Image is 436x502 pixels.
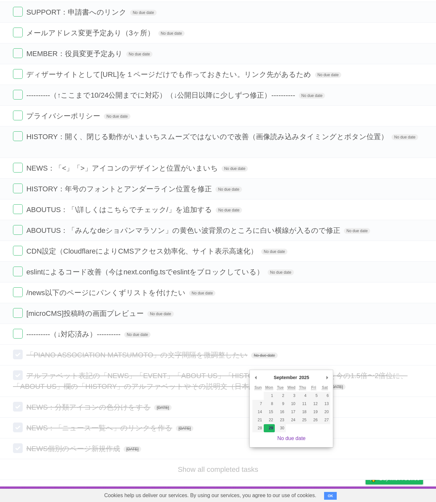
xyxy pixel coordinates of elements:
[13,28,23,37] label: Done
[124,446,141,452] span: [DATE]
[311,385,316,390] abbr: Friday
[286,408,297,416] button: 17
[222,166,248,172] span: No due date
[324,492,337,500] button: OK
[26,351,249,359] span: 「PIANO ASSOCIATION MATSUMOTO」の文字間隔を微調整したい
[26,268,265,276] span: eslintによるコード改善（今はnext.config.tsでeslintをブロックしている）
[13,184,23,193] label: Done
[13,225,23,235] label: Done
[124,332,151,338] span: No due date
[344,228,370,234] span: No due date
[26,445,122,453] span: NEWS個別のページ新規作成
[158,30,185,36] span: No due date
[26,247,259,255] span: CDN設定（CloudflareによりCMSアクセス効率化、サイト表示高速化）
[322,385,328,390] abbr: Saturday
[13,423,23,432] label: Done
[189,290,215,296] span: No due date
[319,408,330,416] button: 20
[392,134,418,140] span: No due date
[13,287,23,297] label: Done
[26,164,220,172] span: NEWS：「<」「>」アイコンのデザインと位置がいまいち
[13,163,23,173] label: Done
[130,10,156,16] span: No due date
[264,392,275,400] button: 1
[308,392,319,400] button: 5
[126,51,152,57] span: No due date
[357,488,374,500] a: Privacy
[13,372,407,390] span: アルファベット表記の「NEWS」「EVENT」「ABOUT US」「HISTORY」内の西暦表示などを今の1.5倍〜2倍位に、 「ABOUT US」欄の「HISTORY」のアルファベットやその説...
[252,408,263,416] button: 14
[328,384,345,390] span: [DATE]
[26,226,342,234] span: ABOUTUS：「みんなdeショパンマラソン」の黄色い波背景のところに白い横線が入るので修正
[308,416,319,424] button: 26
[286,400,297,408] button: 10
[277,385,284,390] abbr: Tuesday
[13,267,23,276] label: Done
[379,473,420,484] span: Buy me a coffee
[264,408,275,416] button: 15
[215,186,242,192] span: No due date
[261,249,287,255] span: No due date
[286,392,297,400] button: 3
[26,424,174,432] span: NEWS：「ニュース一覧へ」のリンクを作る
[299,385,306,390] abbr: Thursday
[264,400,275,408] button: 8
[264,416,275,424] button: 22
[13,204,23,214] label: Done
[26,309,145,317] span: [microCMS]投稿時の画面プレビュー
[13,370,23,380] label: Done
[26,206,214,214] span: ABOUTUS：「\詳しくはこちらでチェック/」を追加する
[265,385,273,390] abbr: Monday
[298,373,310,382] div: 2025
[251,353,277,358] span: No due date
[26,330,122,338] span: ----------（↓対応済み）----------
[26,403,152,411] span: NEWS：分類アイコンの色分けをする
[26,185,213,193] span: HISTORY：年号のフォントとアンダーライン位置を修正
[13,329,23,339] label: Done
[154,405,172,411] span: [DATE]
[275,392,286,400] button: 2
[299,93,325,99] span: No due date
[308,400,319,408] button: 12
[252,416,263,424] button: 21
[297,400,308,408] button: 11
[13,90,23,100] label: Done
[13,350,23,359] label: Done
[297,392,308,400] button: 4
[13,443,23,453] label: Done
[98,489,323,502] span: Cookies help us deliver our services. By using our services, you agree to our use of cookies.
[308,408,319,416] button: 19
[335,488,349,500] a: Terms
[13,402,23,412] label: Done
[26,133,390,141] span: HISTORY：開く、閉じる動作がいまいちスムーズではないので改善（画像読み込みタイミングとボタン位置）
[382,488,423,500] a: Suggest a feature
[26,112,102,120] span: プライバシーポリシー
[254,385,262,390] abbr: Sunday
[277,436,306,441] a: No due date
[275,408,286,416] button: 16
[26,70,313,78] span: ディザーサイトとして[URL]を１ページだけでも作っておきたい。リンク先があるため
[104,114,130,119] span: No due date
[13,48,23,58] label: Done
[286,416,297,424] button: 24
[26,91,297,99] span: ----------（↑ここまで10/24公開までに対応）（↓公開日以降に少しずつ修正）----------
[301,488,327,500] a: Developers
[275,416,286,424] button: 23
[26,50,124,58] span: MEMBER：役員変更予定あり
[13,246,23,256] label: Done
[297,416,308,424] button: 25
[26,8,128,16] span: SUPPORT：申請書へのリンク
[279,488,293,500] a: About
[268,269,294,275] span: No due date
[216,207,242,213] span: No due date
[252,424,263,432] button: 28
[287,385,296,390] abbr: Wednesday
[13,111,23,120] label: Done
[26,29,156,37] span: メールアドレス変更予定あり（3ヶ所）
[273,373,298,382] div: September
[252,400,263,408] button: 7
[315,72,341,78] span: No due date
[176,425,193,431] span: [DATE]
[252,373,259,382] button: Previous Month
[264,424,275,432] button: 29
